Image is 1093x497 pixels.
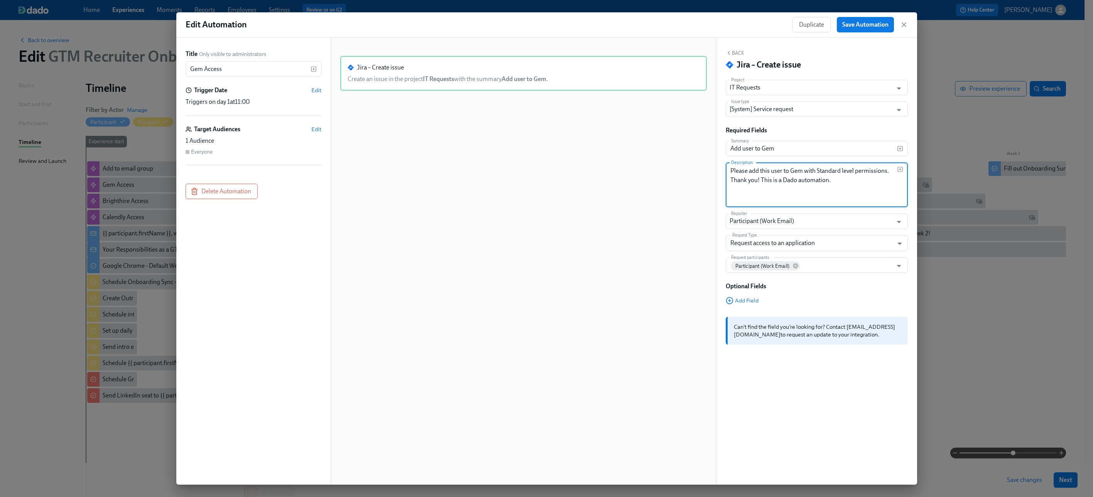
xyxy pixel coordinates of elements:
button: Edit [311,125,321,133]
span: Delete Automation [192,188,251,195]
button: Duplicate [792,17,831,32]
textarea: Please add this user to Gem with Standard level permissions. Thank you! This is a Dado automation. [730,166,897,203]
h6: Target Audiences [194,125,240,134]
div: Jira – Create issueCreate an issue in the projectIT Requestswith the summaryAdd user to Gem. [340,56,707,91]
button: Delete Automation [186,184,258,199]
button: Save Automation [837,17,894,32]
div: Trigger DateEditTriggers on day 1at11:00 [186,86,321,116]
svg: Insert text variable [311,66,317,72]
span: Duplicate [799,21,824,29]
button: Open [893,260,905,272]
a: [EMAIL_ADDRESS][DOMAIN_NAME] [734,323,895,338]
h6: Trigger Date [194,86,227,95]
div: Everyone [191,148,213,156]
span: at 11:00 [230,98,250,105]
button: Edit [311,86,321,94]
button: Open [893,104,905,116]
h6: Optional Fields [726,282,766,291]
span: Save Automation [842,21,889,29]
h4: Jira – Create issue [737,59,801,71]
span: Participant (Work Email) [731,263,794,269]
button: Back [726,50,744,56]
div: Target AudiencesEdit1 AudienceEveryone [186,125,321,165]
button: Open [893,82,905,94]
span: Only visible to administrators [199,51,266,58]
div: Action ID: vDwbLms1- [726,348,908,356]
div: Request access to an application [726,235,908,251]
h6: Required Fields [726,126,767,135]
div: 1 Audience [186,137,321,145]
button: Open [893,216,905,228]
button: Add Field [726,297,759,304]
svg: Insert text variable [897,166,903,172]
div: Participant (Work Email) [731,261,801,270]
label: Title [186,50,198,58]
svg: Insert text variable [897,145,903,152]
div: Triggers on day 1 [186,98,321,106]
h1: Edit Automation [186,19,247,30]
div: Can't find the field you're looking for? Contact to request an update to your integration. [726,317,908,345]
